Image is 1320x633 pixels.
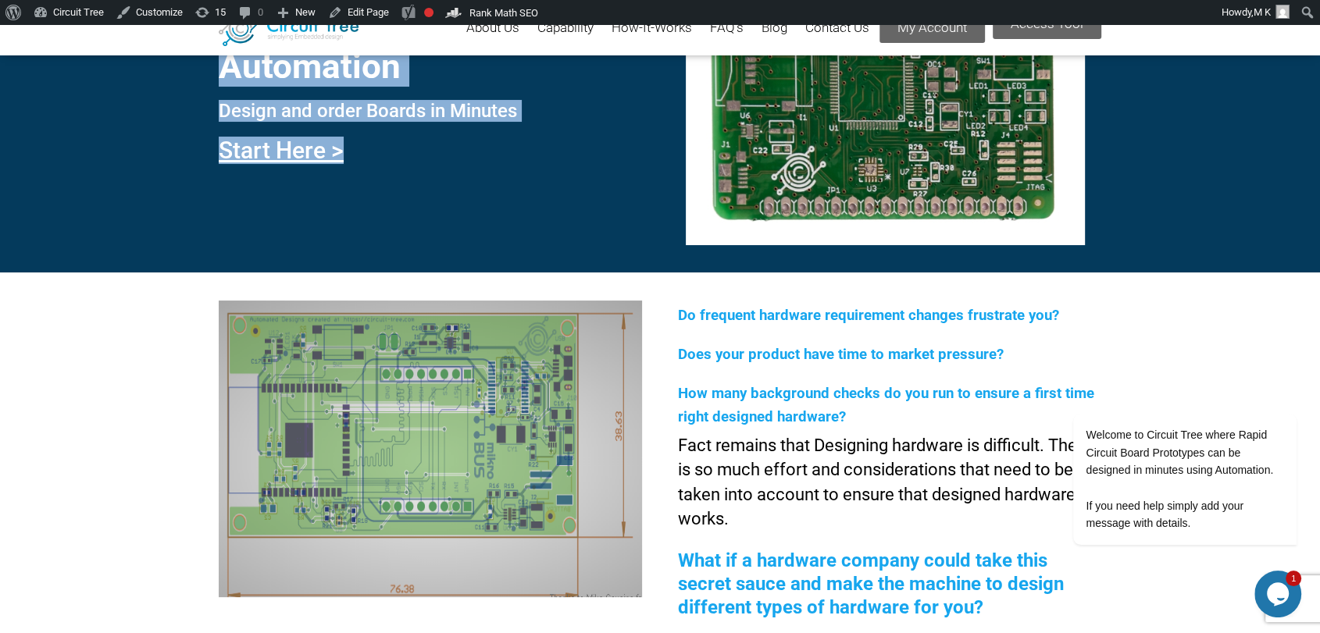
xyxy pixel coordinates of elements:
a: Start Here > [219,137,344,164]
a: About Us [466,9,519,48]
a: My Account [879,13,985,43]
span: What if a hardware company could take this secret sauce and make the machine to design different ... [678,549,1064,618]
a: How-It-Works [612,9,692,48]
span: M K [1254,6,1271,18]
span: How many background checks do you run to ensure a first time right designed hardware? [678,385,1094,425]
a: Contact Us [805,9,869,48]
span: Does your product have time to market pressure? [678,346,1004,363]
a: FAQ’s [710,9,744,48]
iframe: chat widget [1254,571,1304,617]
a: Capability [537,9,594,48]
span: Do frequent hardware requirement changes frustrate you? [678,307,1059,324]
span: Rank Math SEO [469,7,538,19]
img: Circuit Tree [219,8,359,46]
iframe: chat widget [1023,273,1304,563]
h3: Design and order Boards in Minutes [219,101,642,121]
div: Needs improvement [424,8,433,17]
a: Blog [762,9,787,48]
p: Fact remains that Designing hardware is difficult. There is so much effort and considerations tha... [678,433,1101,532]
